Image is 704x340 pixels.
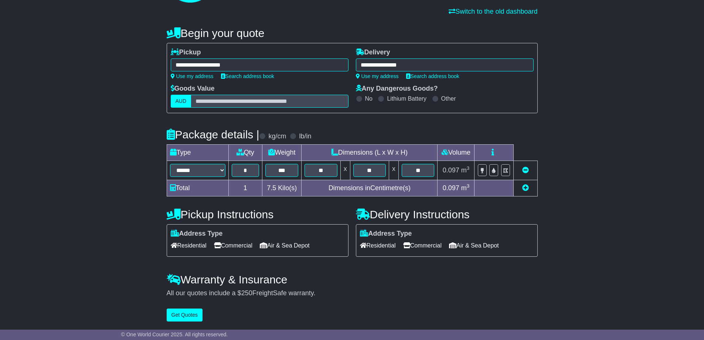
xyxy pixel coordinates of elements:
[449,240,499,251] span: Air & Sea Depot
[171,73,214,79] a: Use my address
[356,73,399,79] a: Use my address
[171,240,207,251] span: Residential
[461,184,470,192] span: m
[443,184,459,192] span: 0.097
[356,208,538,221] h4: Delivery Instructions
[389,161,399,180] td: x
[228,180,262,196] td: 1
[387,95,426,102] label: Lithium Battery
[262,180,302,196] td: Kilo(s)
[302,180,438,196] td: Dimensions in Centimetre(s)
[467,183,470,189] sup: 3
[221,73,274,79] a: Search address book
[406,73,459,79] a: Search address book
[167,208,348,221] h4: Pickup Instructions
[167,128,259,141] h4: Package details |
[522,166,529,174] a: Remove this item
[449,8,537,15] a: Switch to the old dashboard
[461,166,470,174] span: m
[267,184,276,192] span: 7.5
[167,180,228,196] td: Total
[403,240,442,251] span: Commercial
[167,309,203,322] button: Get Quotes
[171,230,223,238] label: Address Type
[167,145,228,161] td: Type
[522,184,529,192] a: Add new item
[121,331,228,337] span: © One World Courier 2025. All rights reserved.
[167,273,538,286] h4: Warranty & Insurance
[228,145,262,161] td: Qty
[356,85,438,93] label: Any Dangerous Goods?
[443,166,459,174] span: 0.097
[241,289,252,297] span: 250
[365,95,373,102] label: No
[360,240,396,251] span: Residential
[214,240,252,251] span: Commercial
[438,145,475,161] td: Volume
[167,289,538,297] div: All our quotes include a $ FreightSafe warranty.
[171,48,201,57] label: Pickup
[262,145,302,161] td: Weight
[171,95,191,108] label: AUD
[260,240,310,251] span: Air & Sea Depot
[302,145,438,161] td: Dimensions (L x W x H)
[467,165,470,171] sup: 3
[167,27,538,39] h4: Begin your quote
[268,132,286,141] label: kg/cm
[356,48,390,57] label: Delivery
[441,95,456,102] label: Other
[171,85,215,93] label: Goods Value
[340,161,350,180] td: x
[360,230,412,238] label: Address Type
[299,132,311,141] label: lb/in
